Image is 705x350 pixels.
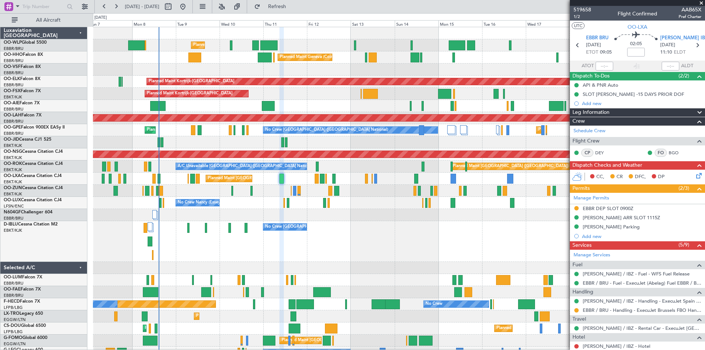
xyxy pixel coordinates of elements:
a: OO-HHOFalcon 8X [4,53,43,57]
div: No Crew [GEOGRAPHIC_DATA] ([GEOGRAPHIC_DATA] National) [265,125,388,136]
div: Planned Maint [GEOGRAPHIC_DATA] ([GEOGRAPHIC_DATA]) [282,335,397,346]
a: EGGW/LTN [4,341,26,347]
a: OO-ZUNCessna Citation CJ4 [4,186,63,190]
a: EBBR/BRU [4,131,23,136]
a: OO-LUMFalcon 7X [4,275,42,279]
div: Planned Maint Kortrijk-[GEOGRAPHIC_DATA] [147,88,232,99]
div: Mon 15 [438,20,482,27]
a: EBBR/BRU [4,82,23,88]
a: OO-ELKFalcon 8X [4,77,40,81]
a: EBKT/KJK [4,228,22,233]
div: Add new [582,100,701,107]
span: Crew [572,117,585,126]
div: Wed 10 [220,20,263,27]
span: OO-LUM [4,275,22,279]
span: (5/9) [679,241,689,249]
div: Tue 16 [482,20,526,27]
div: Sun 7 [88,20,132,27]
div: FO [655,149,667,157]
span: (2/2) [679,72,689,80]
a: EBKT/KJK [4,167,22,173]
button: All Aircraft [8,14,80,26]
a: OO-LAHFalcon 7X [4,113,41,118]
div: Planned Maint Kortrijk-[GEOGRAPHIC_DATA] [149,76,234,87]
div: API & PNR Auto [583,82,618,88]
div: EBBR DEP SLOT 0900Z [583,205,633,212]
span: OO-ZUN [4,186,22,190]
button: UTC [572,22,585,29]
a: EBKT/KJK [4,94,22,100]
input: --:-- [596,62,613,71]
div: Thu 11 [263,20,307,27]
span: OO-HHO [4,53,23,57]
span: Refresh [262,4,293,9]
a: OO-LXACessna Citation CJ4 [4,174,62,178]
span: ATOT [582,62,594,70]
a: EGGW/LTN [4,317,26,322]
span: ELDT [674,49,686,56]
div: Mon 8 [132,20,176,27]
span: DP [658,173,665,181]
a: EBBR/BRU [4,46,23,51]
a: EBKT/KJK [4,191,22,197]
span: OO-WLP [4,40,22,45]
span: OO-GPE [4,125,21,130]
div: Planned Maint Geneva (Cointrin) [280,52,340,63]
a: OO-FSXFalcon 7X [4,89,41,93]
a: [PERSON_NAME] / IBZ - Handling - ExecuJet Spain [PERSON_NAME] / IBZ [583,298,701,304]
span: F-HECD [4,299,20,304]
div: [DATE] [94,15,107,21]
span: [DATE] [586,42,601,49]
div: Planned Maint [GEOGRAPHIC_DATA] ([GEOGRAPHIC_DATA]) [145,323,261,334]
a: LFPB/LBG [4,305,23,310]
a: OO-VSFFalcon 8X [4,65,41,69]
div: Planned Maint [GEOGRAPHIC_DATA] ([GEOGRAPHIC_DATA] National) [208,173,341,184]
span: OO-NSG [4,149,22,154]
a: OO-JIDCessna CJ1 525 [4,137,51,142]
a: [PERSON_NAME] / IBZ - Hotel [583,343,650,349]
div: No Crew Nancy (Essey) [178,197,221,208]
span: Fuel [572,261,582,269]
a: BGO [669,149,685,156]
div: Planned Maint [GEOGRAPHIC_DATA] ([GEOGRAPHIC_DATA]) [496,323,612,334]
a: EBBR/BRU [4,70,23,76]
a: OO-FAEFalcon 7X [4,287,41,292]
span: LX-TRO [4,311,19,316]
a: Manage Services [574,252,610,259]
div: Thu 18 [570,20,613,27]
span: Leg Information [572,108,610,117]
span: OO-LXA [4,174,21,178]
div: Planned Maint [GEOGRAPHIC_DATA] ([GEOGRAPHIC_DATA] National) [538,125,671,136]
a: OO-GPEFalcon 900EX EASy II [4,125,65,130]
div: A/C Unavailable [GEOGRAPHIC_DATA] ([GEOGRAPHIC_DATA] National) [178,161,314,172]
a: EBBR/BRU [4,58,23,64]
span: OO-AIE [4,101,19,105]
div: Wed 17 [526,20,570,27]
span: (2/3) [679,184,689,192]
span: All Aircraft [19,18,77,23]
a: CS-DOUGlobal 6500 [4,324,46,328]
div: Sat 13 [351,20,394,27]
div: SLOT [PERSON_NAME] -15 DAYS PRIOR DOF [583,91,684,97]
span: D-IBLU [4,222,18,227]
div: No Crew [GEOGRAPHIC_DATA] ([GEOGRAPHIC_DATA] National) [265,221,388,232]
span: 1/2 [574,14,591,20]
div: Tue 9 [176,20,220,27]
input: Trip Number [22,1,65,12]
div: Flight Confirmed [618,10,657,18]
span: OO-ROK [4,162,22,166]
a: OO-LUXCessna Citation CJ4 [4,198,62,202]
span: Dispatch Checks and Weather [572,161,642,170]
div: Add new [582,233,701,239]
span: OO-FAE [4,287,21,292]
span: OO-JID [4,137,19,142]
span: OO-FSX [4,89,21,93]
a: LFPB/LBG [4,329,23,335]
div: CP [581,149,593,157]
span: N604GF [4,210,21,214]
span: DFC, [635,173,646,181]
div: No Crew [426,299,442,310]
a: EBBR / BRU - Handling - ExecuJet Brussels FBO Handling Abelag [583,307,701,313]
a: Manage Permits [574,195,609,202]
span: OO-ELK [4,77,20,81]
